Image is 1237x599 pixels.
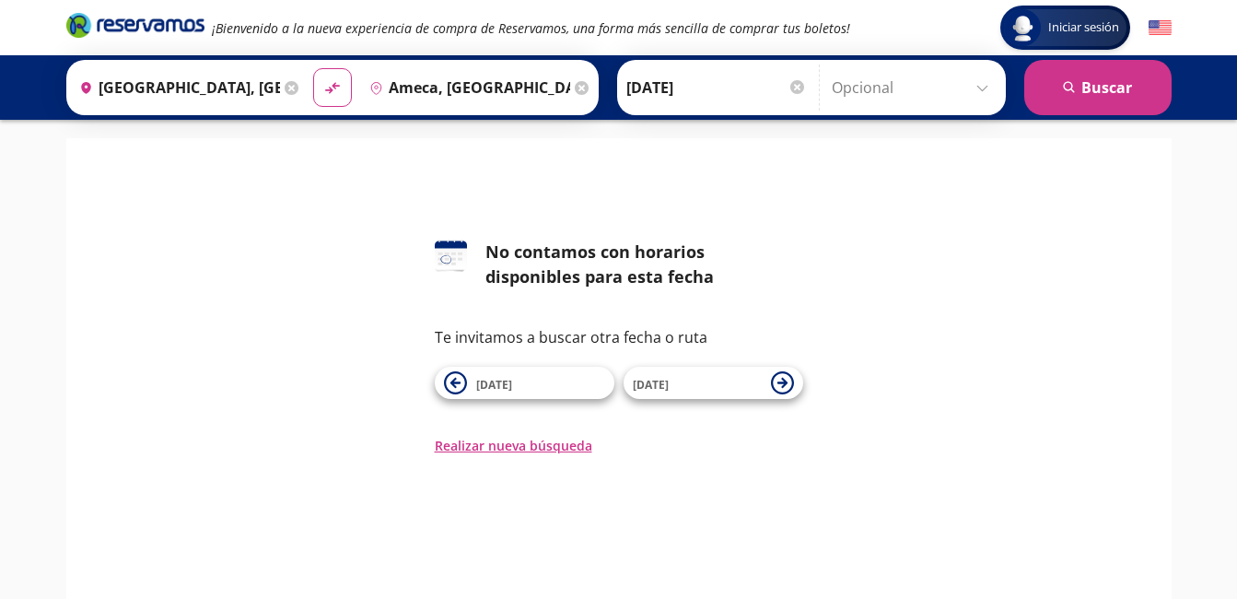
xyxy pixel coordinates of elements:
button: [DATE] [435,367,614,399]
span: Iniciar sesión [1041,18,1126,37]
button: English [1149,17,1172,40]
span: [DATE] [633,377,669,393]
button: Buscar [1024,60,1172,115]
input: Opcional [832,65,997,111]
div: No contamos con horarios disponibles para esta fecha [485,240,803,289]
input: Buscar Destino [362,65,570,111]
span: [DATE] [476,377,512,393]
p: Te invitamos a buscar otra fecha o ruta [435,326,803,348]
input: Buscar Origen [72,65,280,111]
em: ¡Bienvenido a la nueva experiencia de compra de Reservamos, una forma más sencilla de comprar tus... [212,19,850,37]
i: Brand Logo [66,11,204,39]
button: [DATE] [624,367,803,399]
input: Elegir Fecha [626,65,807,111]
button: Realizar nueva búsqueda [435,436,592,455]
a: Brand Logo [66,11,204,44]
